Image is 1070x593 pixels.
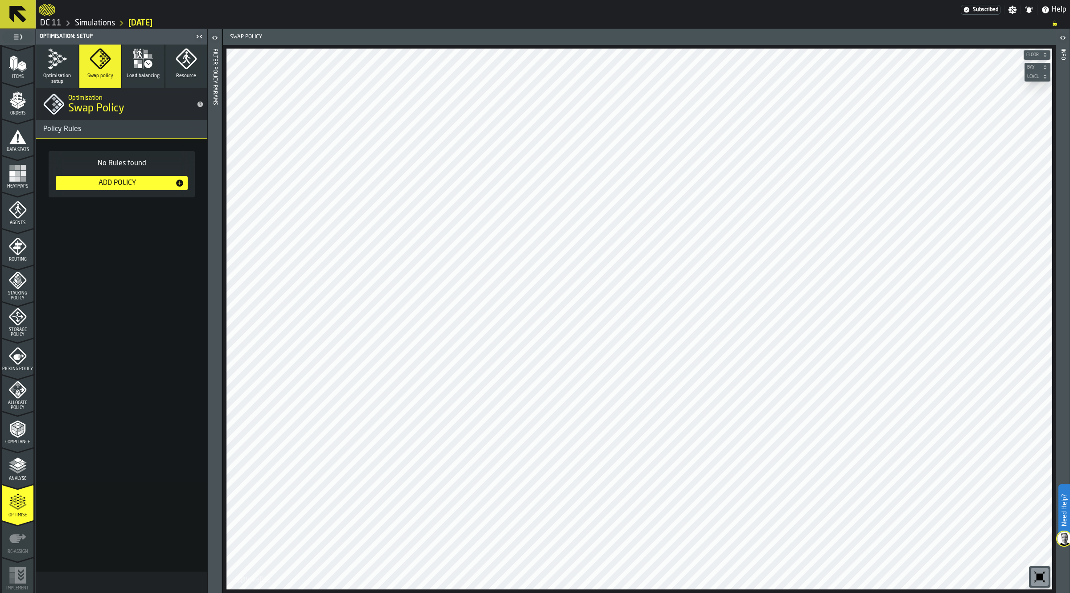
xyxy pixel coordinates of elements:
[1037,4,1070,15] label: button-toggle-Help
[1025,72,1050,81] button: button-
[59,178,175,188] div: Add Policy
[1059,485,1069,535] label: Need Help?
[1057,31,1069,47] label: button-toggle-Open
[68,93,189,102] h2: Sub Title
[176,73,196,79] span: Resource
[2,229,33,265] li: menu Routing
[40,18,62,28] a: link-to-/wh/i/2e91095d-d0fa-471d-87cf-b9f7f81665fc
[2,586,33,591] span: Implement
[1033,570,1047,584] svg: Reset zoom and position
[1056,29,1070,593] header: Info
[2,440,33,445] span: Compliance
[2,291,33,301] span: Stacking Policy
[1029,566,1050,588] div: button-toolbar-undefined
[208,29,222,593] header: Filter Policy Params
[209,31,221,47] label: button-toggle-Open
[2,375,33,411] li: menu Allocate Policy
[127,73,160,79] span: Load balancing
[193,31,206,42] label: button-toggle-Close me
[973,7,998,13] span: Subscribed
[75,18,115,28] a: link-to-/wh/i/2e91095d-d0fa-471d-87cf-b9f7f81665fc
[1021,5,1037,14] label: button-toggle-Notifications
[2,184,33,189] span: Heatmaps
[2,192,33,228] li: menu Agents
[36,120,207,139] h3: title-section-[object Object]
[2,367,33,372] span: Picking Policy
[2,521,33,557] li: menu Re-assign
[2,83,33,119] li: menu Orders
[2,111,33,116] span: Orders
[1052,4,1066,15] span: Help
[2,476,33,481] span: Analyse
[56,158,188,169] div: No Rules found
[39,18,1066,29] nav: Breadcrumb
[2,221,33,225] span: Agents
[2,74,33,79] span: Items
[40,73,75,85] span: Optimisation setup
[2,448,33,484] li: menu Analyse
[2,327,33,337] span: Storage Policy
[2,412,33,447] li: menu Compliance
[1025,74,1041,79] span: Level
[68,102,124,116] span: Swap Policy
[128,18,152,28] a: link-to-/wh/i/2e91095d-d0fa-471d-87cf-b9f7f81665fc/simulations/7ebb5336-7b8b-4a1e-8c2f-017d410ac500
[2,549,33,554] span: Re-assign
[1004,5,1021,14] label: button-toggle-Settings
[2,147,33,152] span: Data Stats
[226,34,641,40] span: Swap policy
[43,124,207,135] div: Policy Rules
[1025,53,1041,57] span: Floor
[87,73,113,79] span: Swap policy
[2,257,33,262] span: Routing
[1025,65,1041,70] span: Bay
[2,31,33,43] label: button-toggle-Toggle Full Menu
[39,2,55,18] a: logo-header
[1024,50,1050,59] button: button-
[40,33,93,40] span: Optimisation: Setup
[2,46,33,82] li: menu Items
[2,10,33,45] li: menu Assignment
[2,339,33,374] li: menu Picking Policy
[2,485,33,520] li: menu Optimise
[2,156,33,192] li: menu Heatmaps
[2,119,33,155] li: menu Data Stats
[961,5,1000,15] div: Menu Subscription
[2,401,33,410] span: Allocate Policy
[961,5,1000,15] a: link-to-/wh/i/2e91095d-d0fa-471d-87cf-b9f7f81665fc/settings/billing
[2,513,33,518] span: Optimise
[228,570,279,588] a: logo-header
[56,176,188,190] button: button-Add Policy
[36,88,207,120] div: title-Swap Policy
[1025,63,1050,72] button: button-
[2,302,33,338] li: menu Storage Policy
[1060,47,1066,591] div: Info
[2,266,33,301] li: menu Stacking Policy
[212,47,218,591] div: Filter Policy Params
